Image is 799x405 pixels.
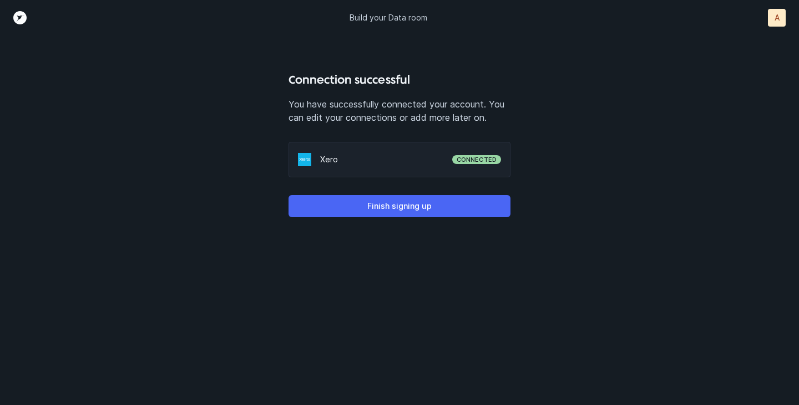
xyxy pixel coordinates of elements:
div: XeroConnected [289,142,510,177]
p: Finish signing up [367,199,432,213]
button: A [768,9,786,27]
button: Finish signing up [289,195,510,217]
p: You have successfully connected your account. You can edit your connections or add more later on. [289,98,510,124]
p: Xero [320,154,452,165]
p: Build your Data room [350,12,427,23]
h4: Connection successful [289,71,510,89]
p: A [775,12,780,23]
p: Connected [457,155,497,164]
